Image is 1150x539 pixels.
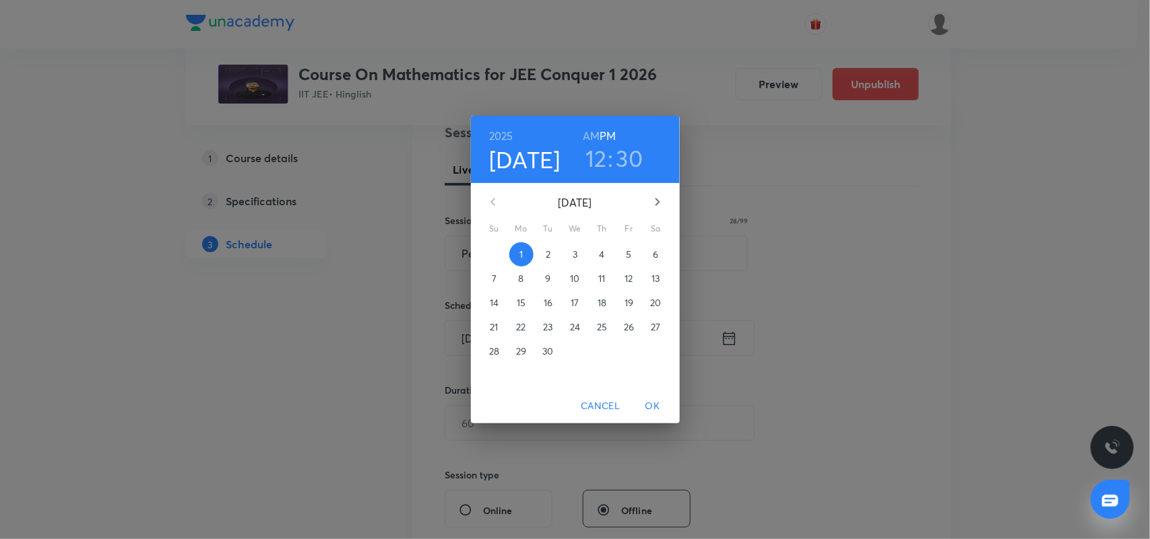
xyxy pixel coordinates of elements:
[617,266,641,291] button: 12
[516,345,526,358] p: 29
[509,222,534,236] span: Mo
[536,339,561,363] button: 30
[482,222,507,236] span: Su
[482,315,507,339] button: 21
[509,194,641,211] p: [DATE]
[644,242,668,266] button: 6
[590,291,614,315] button: 18
[489,145,561,174] button: [DATE]
[575,394,625,419] button: Cancel
[563,291,587,315] button: 17
[489,127,513,145] button: 2025
[536,222,561,236] span: Tu
[573,248,577,261] p: 3
[590,242,614,266] button: 4
[546,248,550,261] p: 2
[625,272,633,285] p: 12
[644,222,668,236] span: Sa
[492,272,497,285] p: 7
[545,272,550,285] p: 9
[617,242,641,266] button: 5
[509,315,534,339] button: 22
[536,315,561,339] button: 23
[509,291,534,315] button: 15
[536,291,561,315] button: 16
[482,339,507,363] button: 28
[644,291,668,315] button: 20
[590,315,614,339] button: 25
[536,266,561,291] button: 9
[617,315,641,339] button: 26
[570,272,579,285] p: 10
[509,242,534,266] button: 1
[519,248,523,261] p: 1
[616,144,643,172] button: 30
[644,266,668,291] button: 13
[543,320,552,334] p: 23
[617,222,641,236] span: Fr
[544,296,552,310] p: 16
[563,222,587,236] span: We
[608,144,613,172] h3: :
[653,248,658,261] p: 6
[651,272,660,285] p: 13
[644,315,668,339] button: 27
[650,296,661,310] p: 20
[598,296,606,310] p: 18
[631,394,674,419] button: OK
[516,320,525,334] p: 22
[490,320,498,334] p: 21
[590,266,614,291] button: 11
[563,315,587,339] button: 24
[651,320,660,334] p: 27
[617,291,641,315] button: 19
[581,398,620,415] span: Cancel
[624,320,634,334] p: 26
[583,127,600,145] button: AM
[626,248,631,261] p: 5
[563,242,587,266] button: 3
[518,272,523,285] p: 8
[489,345,499,358] p: 28
[509,266,534,291] button: 8
[625,296,633,310] p: 19
[482,266,507,291] button: 7
[571,296,579,310] p: 17
[597,320,607,334] p: 25
[482,291,507,315] button: 14
[600,127,616,145] button: PM
[637,398,669,415] span: OK
[490,296,499,310] p: 14
[563,266,587,291] button: 10
[590,222,614,236] span: Th
[517,296,525,310] p: 15
[509,339,534,363] button: 29
[599,248,604,261] p: 4
[542,345,553,358] p: 30
[598,272,605,285] p: 11
[585,144,607,172] button: 12
[536,242,561,266] button: 2
[570,320,580,334] p: 24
